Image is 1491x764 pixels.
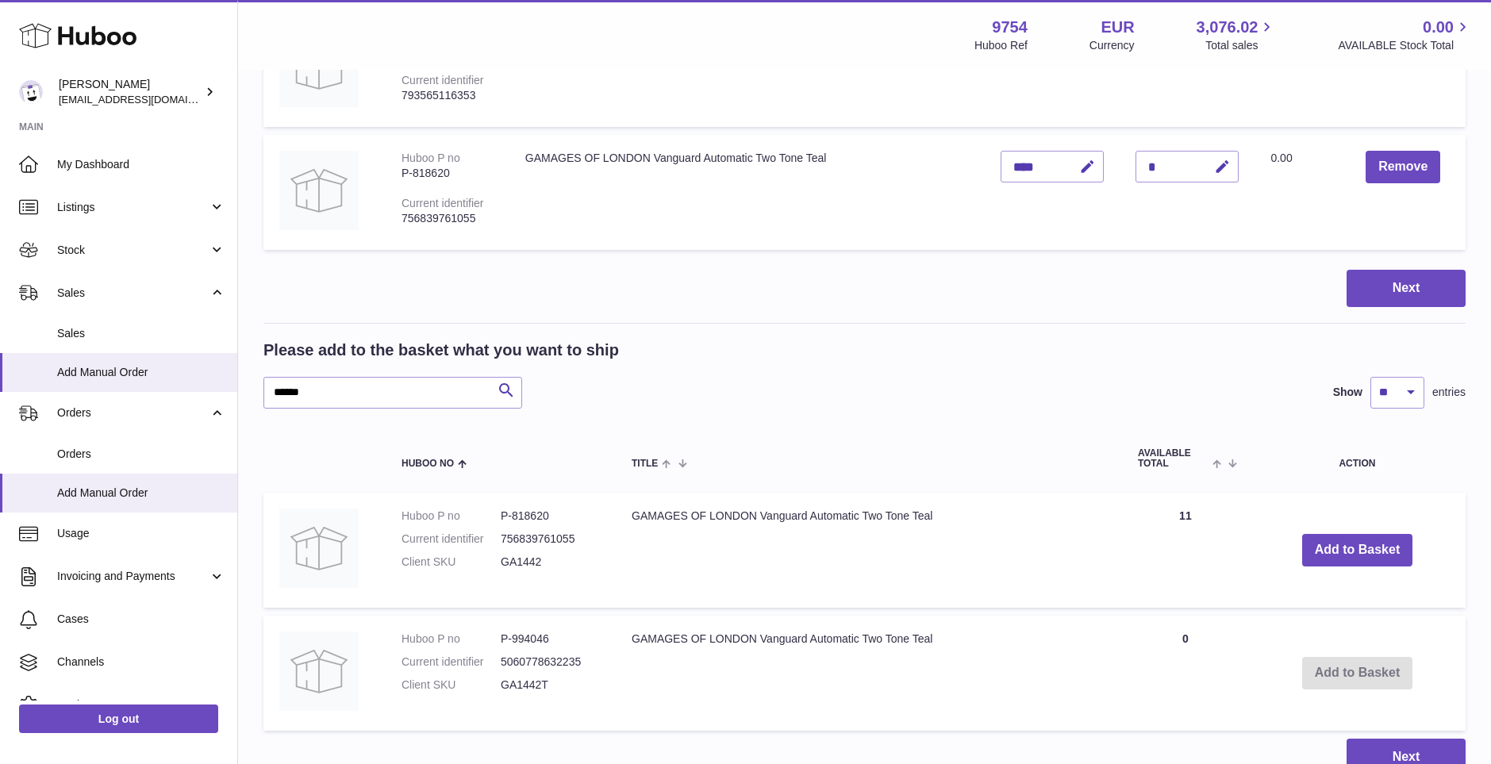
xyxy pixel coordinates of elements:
div: P-818620 [402,166,494,181]
strong: EUR [1101,17,1134,38]
div: Currency [1089,38,1135,53]
dd: P-994046 [501,632,600,647]
th: Action [1249,432,1466,485]
span: Listings [57,200,209,215]
span: 0.00 [1270,152,1292,164]
span: Invoicing and Payments [57,569,209,584]
td: GAMAGES OF LONDON Vanguard Automatic Two Tone Teal [616,493,1122,608]
dd: GA1442T [501,678,600,693]
dt: Current identifier [402,655,501,670]
dt: Huboo P no [402,509,501,524]
div: [PERSON_NAME] [59,77,202,107]
dd: 756839761055 [501,532,600,547]
span: entries [1432,385,1466,400]
span: Sales [57,286,209,301]
dt: Current identifier [402,532,501,547]
td: GAMAGES OF LONDON Vanguard Automatic Two Tone Teal [509,135,986,250]
span: Stock [57,243,209,258]
a: Log out [19,704,218,733]
span: Usage [57,526,225,541]
span: Cases [57,612,225,627]
img: info@fieldsluxury.london [19,80,43,104]
span: AVAILABLE Stock Total [1338,38,1472,53]
strong: 9754 [992,17,1028,38]
span: Add Manual Order [57,365,225,380]
img: GAMAGES OF LONDON Vanguard Automatic Two Tone Teal [279,151,359,230]
span: Settings [57,697,225,712]
dt: Client SKU [402,678,501,693]
img: GAMAGES OF LONDON Vanguard Automatic Two Tone Teal [279,509,359,588]
span: [EMAIL_ADDRESS][DOMAIN_NAME] [59,93,233,106]
span: Title [632,459,658,469]
button: Add to Basket [1302,534,1413,566]
label: Show [1333,385,1362,400]
dd: 5060778632235 [501,655,600,670]
span: Channels [57,655,225,670]
div: 793565116353 [402,88,494,103]
td: 0 [1122,616,1249,731]
span: My Dashboard [57,157,225,172]
td: GAMAGES OF LONDON Vanguard Automatic Two Tone Teal [616,616,1122,731]
div: Huboo P no [402,152,460,164]
a: 0.00 AVAILABLE Stock Total [1338,17,1472,53]
td: 11 [1122,493,1249,608]
span: Sales [57,326,225,341]
span: 3,076.02 [1197,17,1259,38]
span: Huboo no [402,459,454,469]
span: Total sales [1205,38,1276,53]
h2: Please add to the basket what you want to ship [263,340,619,361]
div: 756839761055 [402,211,494,226]
button: Remove [1366,151,1440,183]
dt: Huboo P no [402,632,501,647]
div: Huboo Ref [974,38,1028,53]
span: AVAILABLE Total [1138,448,1209,469]
dd: GA1442 [501,555,600,570]
img: GAMAGES OF LONDON Vanguard Automatic Two Tone Teal [279,632,359,711]
dt: Client SKU [402,555,501,570]
span: Orders [57,405,209,420]
span: Orders [57,447,225,462]
div: Current identifier [402,74,484,86]
button: Next [1347,270,1466,307]
dd: P-818620 [501,509,600,524]
span: 0.00 [1423,17,1454,38]
a: 3,076.02 Total sales [1197,17,1277,53]
span: Add Manual Order [57,486,225,501]
div: Current identifier [402,197,484,209]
